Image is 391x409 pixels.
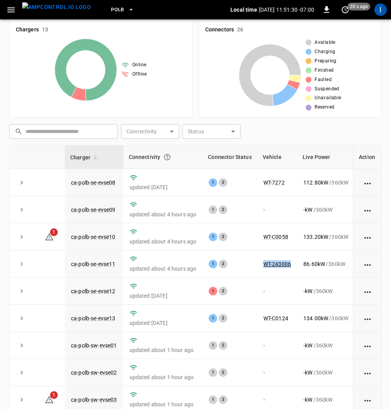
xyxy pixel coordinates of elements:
div: / 360 kW [303,369,348,376]
h6: 13 [42,26,48,34]
div: 2 [219,178,227,187]
button: expand row [16,394,28,406]
button: expand row [16,340,28,351]
div: 2 [219,287,227,295]
span: Preparing [315,57,337,65]
p: 86.60 kW [303,260,325,268]
td: - [257,332,297,359]
td: - [257,278,297,305]
a: 1 [45,233,54,240]
div: profile-icon [374,3,387,16]
div: / 360 kW [303,206,348,214]
div: / 360 kW [303,314,348,322]
div: action cell options [363,342,372,349]
div: 2 [219,205,227,214]
span: Available [315,39,336,47]
a: ca-polb-se-evse13 [71,315,116,321]
span: 1 [50,228,58,236]
td: - [257,359,297,386]
p: - kW [303,396,312,404]
div: 1 [209,260,217,268]
div: action cell options [363,233,372,241]
div: 2 [219,341,227,350]
img: ampcontrol.io logo [22,2,91,12]
div: 1 [209,287,217,295]
div: action cell options [363,206,372,214]
a: WT-7272 [263,179,285,186]
div: Connectivity [129,150,197,164]
p: updated [DATE] [130,183,197,191]
div: 2 [219,314,227,323]
a: ca-polb-sw-evse03 [71,397,117,403]
button: set refresh interval [339,3,351,16]
button: expand row [16,285,28,297]
div: 1 [209,205,217,214]
div: 2 [219,260,227,268]
div: 1 [209,341,217,350]
p: - kW [303,287,312,295]
div: 1 [209,233,217,241]
div: 1 [209,395,217,404]
p: - kW [303,369,312,376]
div: / 360 kW [303,342,348,349]
div: 1 [209,178,217,187]
span: Charging [315,48,335,56]
span: Faulted [315,76,332,84]
span: PoLB [111,5,124,14]
p: updated [DATE] [130,292,197,300]
p: updated about 1 hour ago [130,373,197,381]
th: Vehicle [257,145,297,169]
div: / 360 kW [303,396,348,404]
div: 2 [219,368,227,377]
span: Online [132,61,146,69]
button: expand row [16,367,28,378]
div: 2 [219,233,227,241]
h6: Chargers [16,26,39,34]
p: Local time [230,6,257,14]
div: 2 [219,395,227,404]
button: expand row [16,204,28,216]
button: expand row [16,258,28,270]
div: action cell options [363,396,372,404]
h6: 26 [237,26,243,34]
p: updated about 4 hours ago [130,265,197,273]
div: / 360 kW [303,233,348,241]
p: - kW [303,206,312,214]
span: Finished [315,67,334,74]
div: action cell options [363,287,372,295]
a: WT-C0058 [263,234,288,240]
a: ca-polb-sw-evse01 [71,342,117,349]
div: 1 [209,314,217,323]
button: Connection between the charger and our software. [160,150,174,164]
div: / 360 kW [303,179,348,186]
a: ca-polb-se-evse12 [71,288,116,294]
p: updated about 4 hours ago [130,211,197,218]
span: Unavailable [315,94,341,102]
p: 134.00 kW [303,314,328,322]
div: / 360 kW [303,287,348,295]
p: 133.20 kW [303,233,328,241]
span: Charger [70,153,100,162]
span: Reserved [315,104,334,111]
span: 20 s ago [348,3,370,10]
a: ca-polb-sw-evse02 [71,369,117,376]
th: Live Power [297,145,355,169]
div: action cell options [363,314,372,322]
a: ca-polb-se-evse10 [71,234,116,240]
td: - [257,196,297,223]
button: expand row [16,312,28,324]
a: ca-polb-se-evse11 [71,261,116,267]
div: / 360 kW [303,260,348,268]
button: expand row [16,177,28,188]
th: Connector Status [202,145,257,169]
p: [DATE] 11:51:30 -07:00 [259,6,314,14]
th: Action [353,145,381,169]
button: PoLB [108,2,137,17]
a: WT-243006 [263,261,291,267]
a: WT-C0124 [263,315,288,321]
p: - kW [303,342,312,349]
span: Suspended [315,85,339,93]
span: 1 [50,391,58,399]
h6: Connectors [205,26,234,34]
a: ca-polb-se-evse08 [71,179,116,186]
